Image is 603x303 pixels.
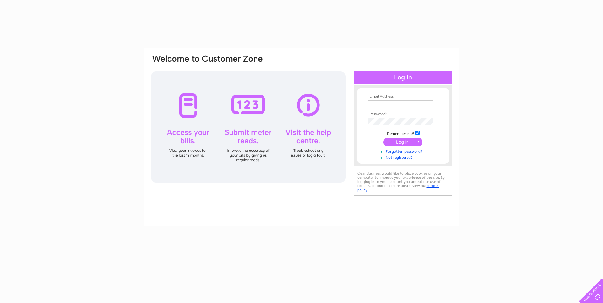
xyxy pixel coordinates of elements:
[366,112,440,117] th: Password:
[368,154,440,160] a: Not registered?
[368,148,440,154] a: Forgotten password?
[366,130,440,136] td: Remember me?
[354,168,452,196] div: Clear Business would like to place cookies on your computer to improve your experience of the sit...
[357,184,439,192] a: cookies policy
[383,138,422,146] input: Submit
[366,94,440,99] th: Email Address:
